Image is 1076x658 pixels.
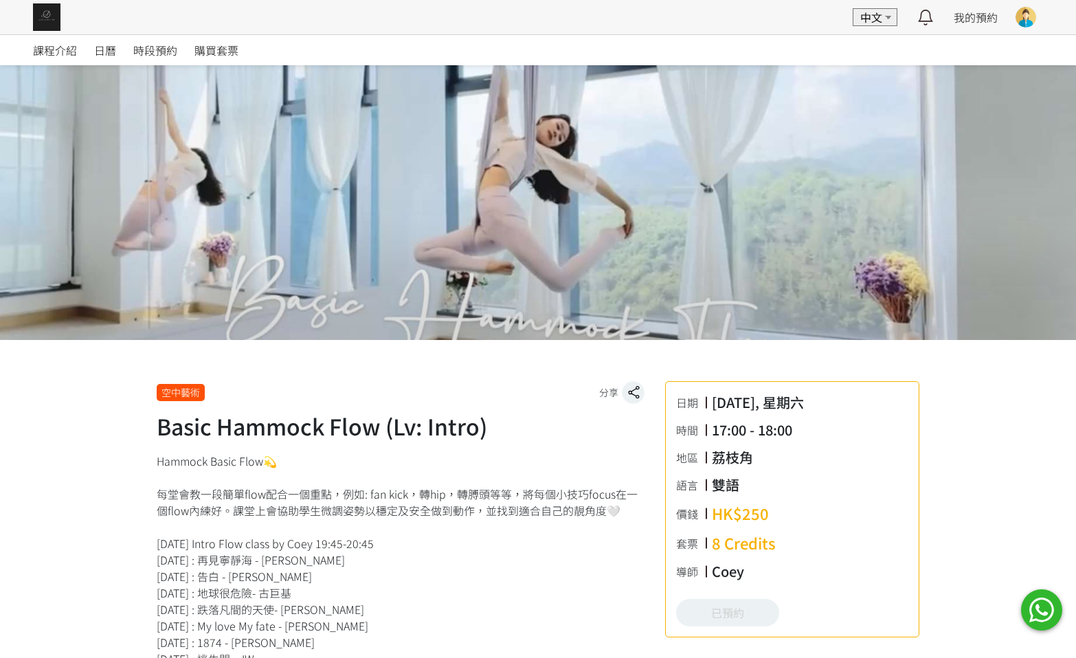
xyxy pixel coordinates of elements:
div: [DATE], 星期六 [712,392,804,413]
span: 日曆 [94,42,116,58]
a: 我的預約 [954,9,998,25]
span: 時段預約 [133,42,177,58]
div: 導師 [676,563,705,580]
span: 分享 [599,385,618,400]
div: Coey [712,561,744,582]
div: 荔枝角 [712,447,753,468]
span: 購買套票 [194,42,238,58]
span: 課程介紹 [33,42,77,58]
div: 語言 [676,477,705,493]
div: 套票 [676,535,705,552]
img: img_61c0148bb0266 [33,3,60,31]
div: 17:00 - 18:00 [712,420,792,440]
div: 價錢 [676,506,705,522]
a: 已預約 [676,599,779,626]
a: 時段預約 [133,35,177,65]
a: 課程介紹 [33,35,77,65]
a: 日曆 [94,35,116,65]
div: 8 Credits [712,532,776,554]
div: 時間 [676,422,705,438]
div: 日期 [676,394,705,411]
div: HK$250 [712,502,769,525]
div: 雙語 [712,475,739,495]
a: 購買套票 [194,35,238,65]
div: 空中藝術 [157,384,205,401]
h1: Basic Hammock Flow (Lv: Intro) [157,409,645,442]
div: 地區 [676,449,705,466]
